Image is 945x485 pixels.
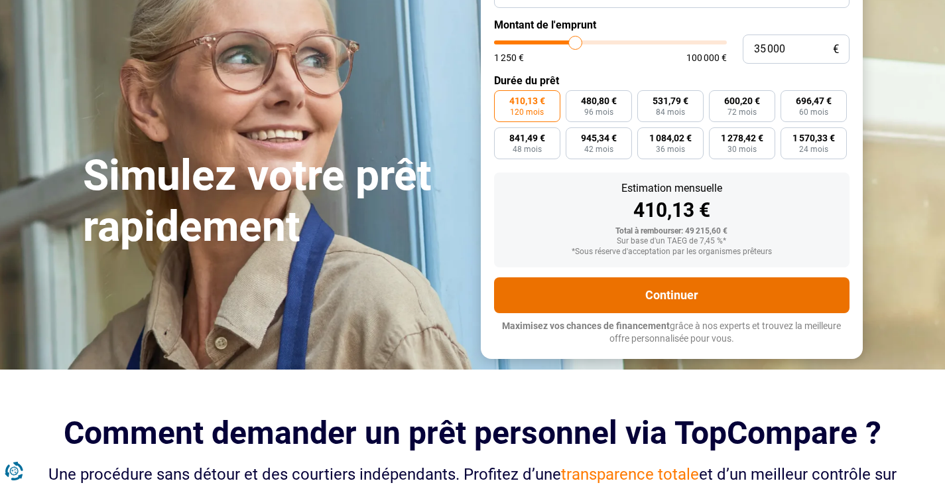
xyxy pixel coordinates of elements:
span: 36 mois [656,145,685,153]
span: 72 mois [727,108,757,116]
span: 96 mois [584,108,613,116]
span: 1 084,02 € [649,133,692,143]
span: Maximisez vos chances de financement [502,320,670,331]
span: 1 570,33 € [792,133,835,143]
span: 841,49 € [509,133,545,143]
span: € [833,44,839,55]
button: Continuer [494,277,850,313]
span: 84 mois [656,108,685,116]
div: Total à rembourser: 49 215,60 € [505,227,839,236]
span: 60 mois [799,108,828,116]
div: 410,13 € [505,200,839,220]
span: 696,47 € [796,96,832,105]
span: 945,34 € [581,133,617,143]
label: Montant de l'emprunt [494,19,850,31]
span: 120 mois [510,108,544,116]
span: transparence totale [561,465,699,484]
span: 48 mois [513,145,542,153]
span: 480,80 € [581,96,617,105]
span: 531,79 € [653,96,688,105]
span: 100 000 € [686,53,727,62]
div: Estimation mensuelle [505,183,839,194]
span: 42 mois [584,145,613,153]
div: Sur base d'un TAEG de 7,45 %* [505,237,839,246]
span: 600,20 € [724,96,760,105]
span: 24 mois [799,145,828,153]
p: grâce à nos experts et trouvez la meilleure offre personnalisée pour vous. [494,320,850,346]
span: 30 mois [727,145,757,153]
label: Durée du prêt [494,74,850,87]
div: *Sous réserve d'acceptation par les organismes prêteurs [505,247,839,257]
span: 410,13 € [509,96,545,105]
span: 1 250 € [494,53,524,62]
span: 1 278,42 € [721,133,763,143]
h1: Simulez votre prêt rapidement [83,151,465,253]
h2: Comment demander un prêt personnel via TopCompare ? [43,415,903,451]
